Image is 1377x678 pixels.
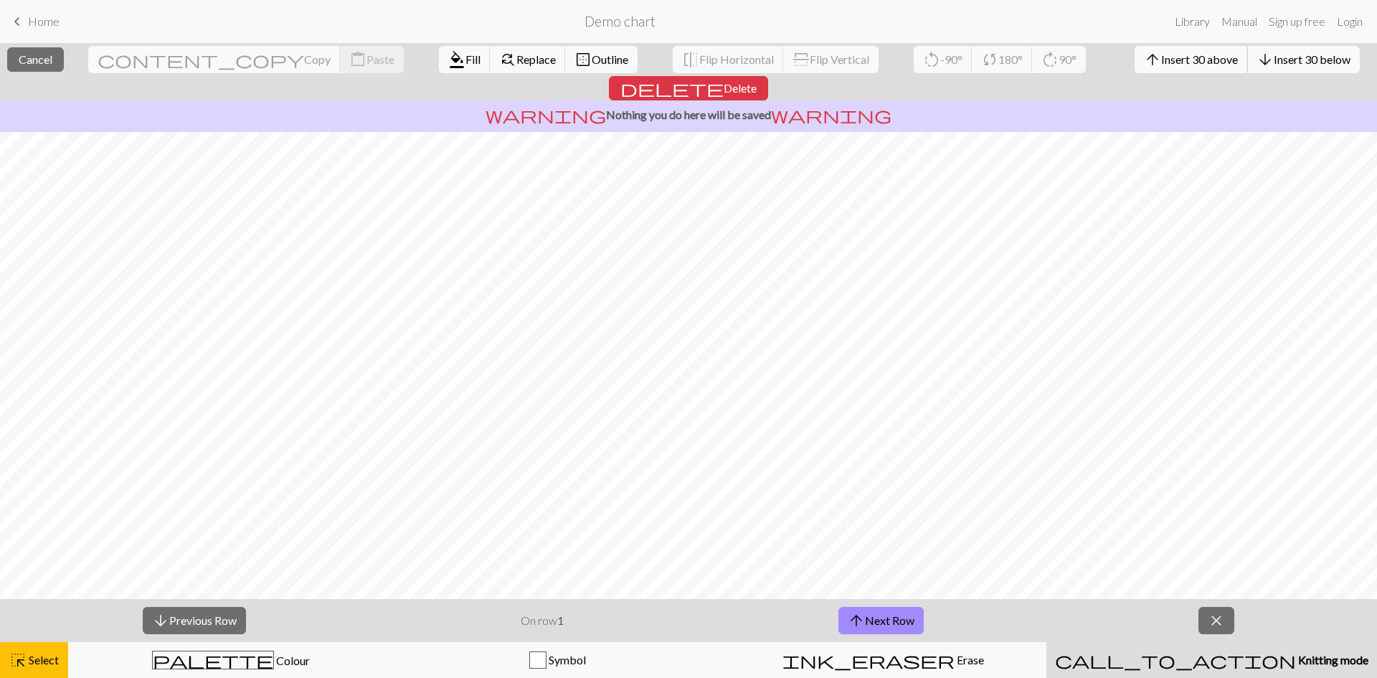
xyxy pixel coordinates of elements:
[152,611,169,631] span: arrow_downward
[486,105,606,125] span: warning
[394,642,721,678] button: Symbol
[1161,52,1238,66] span: Insert 30 above
[1032,46,1086,73] button: 90°
[9,9,60,34] a: Home
[88,46,341,73] button: Copy
[1263,7,1331,36] a: Sign up free
[304,52,331,66] span: Copy
[1274,52,1350,66] span: Insert 30 below
[6,106,1371,123] p: Nothing you do here will be saved
[620,78,724,98] span: delete
[1169,7,1216,36] a: Library
[724,81,757,95] span: Delete
[499,50,516,70] span: find_replace
[981,50,998,70] span: sync
[557,613,564,627] strong: 1
[546,653,586,667] span: Symbol
[153,650,273,670] span: palette
[810,52,869,66] span: Flip Vertical
[720,642,1046,678] button: Erase
[699,52,774,66] span: Flip Horizontal
[923,50,940,70] span: rotate_left
[972,46,1033,73] button: 180°
[1247,46,1360,73] button: Insert 30 below
[940,52,962,66] span: -90°
[1041,50,1059,70] span: rotate_right
[1331,7,1368,36] a: Login
[609,76,768,100] button: Delete
[28,14,60,28] span: Home
[98,50,304,70] span: content_copy
[521,612,564,629] p: On row
[791,51,811,68] span: flip
[1046,642,1377,678] button: Knitting mode
[68,642,394,678] button: Colour
[592,52,628,66] span: Outline
[1257,50,1274,70] span: arrow_downward
[7,47,64,72] button: Cancel
[682,50,699,70] span: flip
[955,653,984,667] span: Erase
[1135,46,1248,73] button: Insert 30 above
[1055,650,1296,670] span: call_to_action
[838,607,924,634] button: Next Row
[1208,611,1225,631] span: close
[27,653,59,667] span: Select
[143,607,246,634] button: Previous Row
[998,52,1023,66] span: 180°
[9,650,27,670] span: highlight_alt
[274,654,310,667] span: Colour
[565,46,638,73] button: Outline
[783,46,879,73] button: Flip Vertical
[465,52,481,66] span: Fill
[771,105,891,125] span: warning
[1059,52,1076,66] span: 90°
[490,46,566,73] button: Replace
[914,46,973,73] button: -90°
[848,611,865,631] span: arrow_upward
[1296,653,1368,667] span: Knitting mode
[9,11,26,32] span: keyboard_arrow_left
[516,52,556,66] span: Replace
[782,650,955,670] span: ink_eraser
[1216,7,1263,36] a: Manual
[448,50,465,70] span: format_color_fill
[19,52,52,66] span: Cancel
[574,50,592,70] span: border_outer
[585,13,656,29] h2: Demo chart
[439,46,491,73] button: Fill
[1144,50,1161,70] span: arrow_upward
[673,46,784,73] button: Flip Horizontal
